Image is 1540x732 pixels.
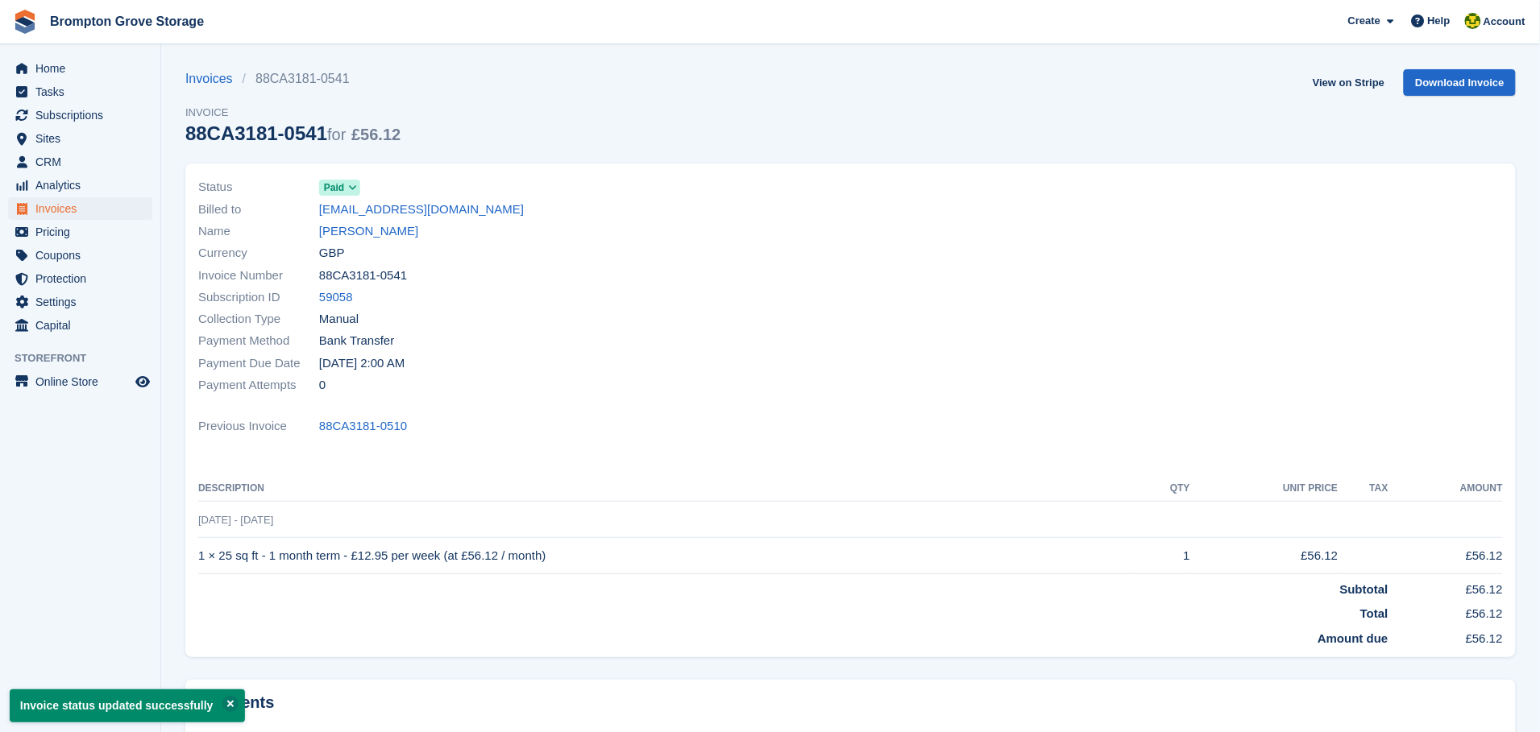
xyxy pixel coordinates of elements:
a: menu [8,127,152,150]
span: Sites [35,127,132,150]
time: 2025-09-02 01:00:00 UTC [319,354,405,373]
a: menu [8,151,152,173]
span: Help [1428,13,1451,29]
span: Subscription ID [198,288,319,307]
span: Payment Method [198,332,319,350]
span: for [327,126,346,143]
td: £56.12 [1388,623,1503,648]
span: Account [1484,14,1525,30]
th: Tax [1338,476,1388,502]
span: 88CA3181-0541 [319,267,407,285]
a: Brompton Grove Storage [44,8,210,35]
span: Bank Transfer [319,332,394,350]
h2: Payments [198,693,1503,713]
a: menu [8,104,152,126]
img: Marie Cavalier [1465,13,1481,29]
span: [DATE] - [DATE] [198,514,273,526]
a: menu [8,244,152,267]
a: menu [8,174,152,196]
div: 88CA3181-0541 [185,122,401,144]
a: 88CA3181-0510 [319,417,407,436]
span: Collection Type [198,310,319,329]
span: Subscriptions [35,104,132,126]
span: Previous Invoice [198,417,319,436]
p: Invoice status updated successfully [10,689,245,722]
a: Preview store [133,372,152,391]
a: menu [8,267,152,290]
span: Invoice Number [198,267,319,285]
span: £56.12 [351,126,401,143]
a: [PERSON_NAME] [319,222,418,241]
a: menu [8,197,152,220]
th: Description [198,476,1136,502]
span: Coupons [35,244,132,267]
span: Billed to [198,201,319,219]
span: Pricing [35,221,132,243]
span: CRM [35,151,132,173]
span: Status [198,178,319,196]
a: menu [8,370,152,393]
th: Amount [1388,476,1503,502]
span: Manual [319,310,359,329]
strong: Amount due [1318,631,1388,645]
a: menu [8,291,152,313]
th: QTY [1136,476,1190,502]
a: View on Stripe [1306,69,1391,96]
a: Invoices [185,69,243,89]
span: Protection [35,267,132,290]
a: menu [8,314,152,337]
a: menu [8,81,152,103]
td: 1 [1136,538,1190,574]
td: £56.12 [1388,573,1503,598]
span: Invoices [35,197,132,220]
span: Currency [198,244,319,263]
a: menu [8,221,152,243]
nav: breadcrumbs [185,69,401,89]
td: £56.12 [1388,538,1503,574]
img: stora-icon-8386f47178a22dfd0bd8f6a31ec36ba5ce8667c1dd55bd0f319d3a0aa187defe.svg [13,10,37,34]
a: Download Invoice [1404,69,1516,96]
span: GBP [319,244,345,263]
span: Name [198,222,319,241]
a: Paid [319,178,360,196]
span: Storefront [15,350,160,366]
a: 59058 [319,288,353,307]
span: Analytics [35,174,132,196]
a: [EMAIL_ADDRESS][DOMAIN_NAME] [319,201,524,219]
td: 1 × 25 sq ft - 1 month term - £12.95 per week (at £56.12 / month) [198,538,1136,574]
span: Tasks [35,81,132,103]
span: Payment Attempts [198,376,319,395]
span: 0 [319,376,326,395]
span: Settings [35,291,132,313]
span: Capital [35,314,132,337]
span: Paid [324,180,344,195]
td: £56.12 [1388,598,1503,623]
span: Payment Due Date [198,354,319,373]
span: Home [35,57,132,80]
a: menu [8,57,152,80]
span: Create [1348,13,1380,29]
strong: Total [1360,606,1388,620]
th: Unit Price [1190,476,1339,502]
span: Online Store [35,370,132,393]
td: £56.12 [1190,538,1339,574]
strong: Subtotal [1340,582,1388,596]
span: Invoice [185,105,401,121]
